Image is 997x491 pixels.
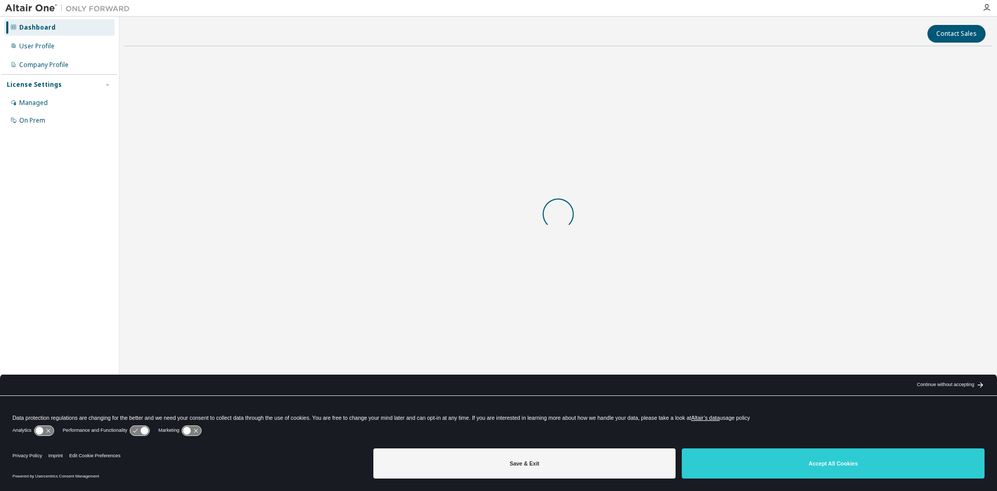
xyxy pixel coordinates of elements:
[927,25,986,43] button: Contact Sales
[19,116,45,125] div: On Prem
[5,3,135,14] img: Altair One
[19,61,69,69] div: Company Profile
[7,81,62,89] div: License Settings
[19,42,55,50] div: User Profile
[19,99,48,107] div: Managed
[19,23,56,32] div: Dashboard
